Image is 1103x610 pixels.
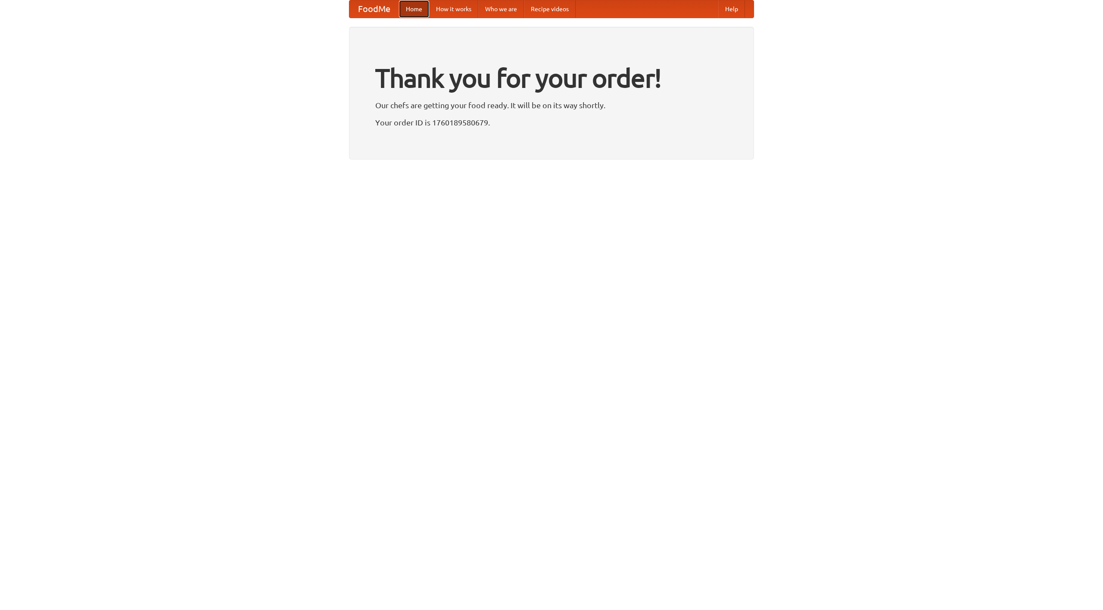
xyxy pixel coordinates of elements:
[429,0,478,18] a: How it works
[399,0,429,18] a: Home
[375,116,728,129] p: Your order ID is 1760189580679.
[718,0,745,18] a: Help
[349,0,399,18] a: FoodMe
[375,99,728,112] p: Our chefs are getting your food ready. It will be on its way shortly.
[478,0,524,18] a: Who we are
[524,0,576,18] a: Recipe videos
[375,57,728,99] h1: Thank you for your order!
